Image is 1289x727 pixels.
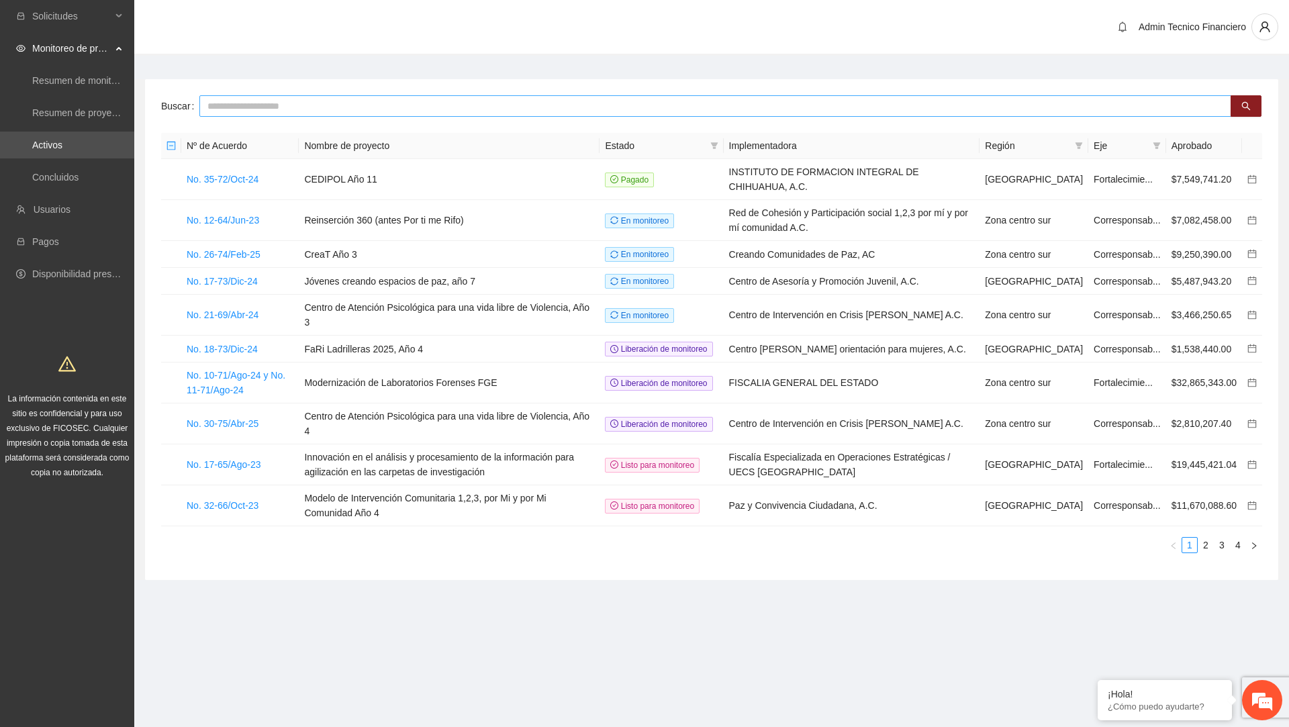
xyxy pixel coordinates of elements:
a: No. 26-74/Feb-25 [187,249,260,260]
th: Nº de Acuerdo [181,133,299,159]
a: Resumen de monitoreo [32,75,130,86]
td: Centro [PERSON_NAME] orientación para mujeres, A.C. [724,336,980,362]
span: calendar [1247,501,1257,510]
span: Corresponsab... [1094,344,1161,354]
span: sync [610,216,618,224]
td: $3,466,250.65 [1166,295,1242,336]
span: Eje [1094,138,1147,153]
span: calendar [1247,419,1257,428]
td: Jóvenes creando espacios de paz, año 7 [299,268,600,295]
a: No. 18-73/Dic-24 [187,344,258,354]
span: inbox [16,11,26,21]
a: 1 [1182,538,1197,552]
a: No. 35-72/Oct-24 [187,174,258,185]
td: [GEOGRAPHIC_DATA] [980,268,1088,295]
span: sync [610,277,618,285]
a: No. 12-64/Jun-23 [187,215,259,226]
span: Pagado [605,173,654,187]
td: FISCALIA GENERAL DEL ESTADO [724,362,980,403]
span: filter [1072,136,1086,156]
span: En monitoreo [605,247,674,262]
td: FaRi Ladrilleras 2025, Año 4 [299,336,600,362]
span: Listo para monitoreo [605,458,700,473]
button: search [1231,95,1261,117]
a: No. 32-66/Oct-23 [187,500,258,511]
a: No. 30-75/Abr-25 [187,418,258,429]
td: Centro de Atención Psicológica para una vida libre de Violencia, Año 3 [299,295,600,336]
td: Zona centro sur [980,362,1088,403]
td: $1,538,440.00 [1166,336,1242,362]
span: Monitoreo de proyectos [32,35,111,62]
p: ¿Cómo puedo ayudarte? [1108,701,1222,712]
td: CreaT Año 3 [299,241,600,268]
td: $2,810,207.40 [1166,403,1242,444]
span: calendar [1247,344,1257,353]
a: 4 [1231,538,1245,552]
span: Corresponsab... [1094,309,1161,320]
div: Minimizar ventana de chat en vivo [220,7,252,39]
td: [GEOGRAPHIC_DATA] [980,159,1088,200]
li: Previous Page [1165,537,1182,553]
td: CEDIPOL Año 11 [299,159,600,200]
span: La información contenida en este sitio es confidencial y para uso exclusivo de FICOSEC. Cualquier... [5,394,130,477]
span: calendar [1247,276,1257,285]
td: Innovación en el análisis y procesamiento de la información para agilización en las carpetas de i... [299,444,600,485]
a: Disponibilidad presupuestal [32,269,147,279]
span: filter [710,142,718,150]
span: Estamos en línea. [78,179,185,315]
a: calendar [1247,276,1257,287]
span: minus-square [166,141,176,150]
span: calendar [1247,215,1257,225]
td: $19,445,421.04 [1166,444,1242,485]
th: Aprobado [1166,133,1242,159]
span: left [1169,542,1178,550]
span: Listo para monitoreo [605,499,700,514]
td: Centro de Intervención en Crisis [PERSON_NAME] A.C. [724,403,980,444]
a: Resumen de proyectos aprobados [32,107,176,118]
span: check-circle [610,461,618,469]
td: Zona centro sur [980,200,1088,241]
td: Modelo de Intervención Comunitaria 1,2,3, por Mi y por Mi Comunidad Año 4 [299,485,600,526]
span: user [1252,21,1278,33]
td: Zona centro sur [980,403,1088,444]
a: calendar [1247,344,1257,354]
td: Zona centro sur [980,295,1088,336]
a: calendar [1247,459,1257,470]
td: Modernización de Laboratorios Forenses FGE [299,362,600,403]
a: Concluidos [32,172,79,183]
span: calendar [1247,460,1257,469]
td: $5,487,943.20 [1166,268,1242,295]
span: Corresponsab... [1094,418,1161,429]
a: calendar [1247,500,1257,511]
span: sync [610,311,618,319]
a: Pagos [32,236,59,247]
span: Liberación de monitoreo [605,417,712,432]
a: calendar [1247,309,1257,320]
span: eye [16,44,26,53]
td: Centro de Asesoría y Promoción Juvenil, A.C. [724,268,980,295]
td: [GEOGRAPHIC_DATA] [980,336,1088,362]
span: En monitoreo [605,213,674,228]
a: No. 10-71/Ago-24 y No. 11-71/Ago-24 [187,370,285,395]
li: 4 [1230,537,1246,553]
td: $11,670,088.60 [1166,485,1242,526]
a: Activos [32,140,62,150]
span: bell [1112,21,1133,32]
a: No. 17-73/Dic-24 [187,276,258,287]
li: Next Page [1246,537,1262,553]
td: Centro de Atención Psicológica para una vida libre de Violencia, Año 4 [299,403,600,444]
span: clock-circle [610,420,618,428]
td: Centro de Intervención en Crisis [PERSON_NAME] A.C. [724,295,980,336]
span: En monitoreo [605,274,674,289]
span: filter [1153,142,1161,150]
td: $7,549,741.20 [1166,159,1242,200]
span: right [1250,542,1258,550]
span: Fortalecimie... [1094,459,1153,470]
span: Corresponsab... [1094,215,1161,226]
span: filter [1150,136,1163,156]
span: Liberación de monitoreo [605,376,712,391]
li: 2 [1198,537,1214,553]
span: check-circle [610,175,618,183]
button: bell [1112,16,1133,38]
span: Corresponsab... [1094,249,1161,260]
